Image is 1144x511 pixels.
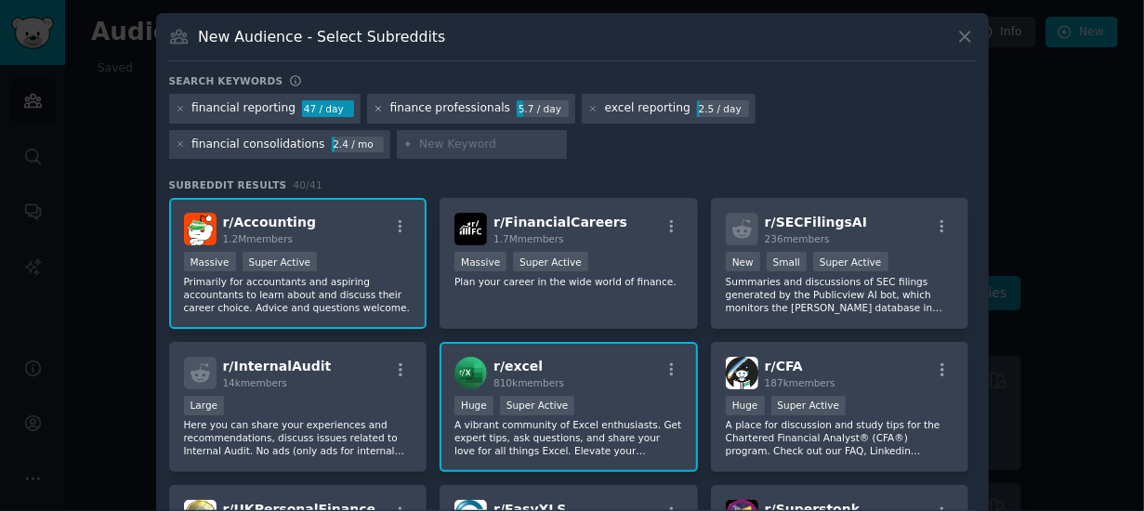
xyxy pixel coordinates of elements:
div: Massive [184,252,236,271]
div: Huge [454,396,493,415]
p: Primarily for accountants and aspiring accountants to learn about and discuss their career choice... [184,275,413,314]
span: 40 / 41 [294,179,323,190]
span: 1.2M members [223,233,294,244]
p: Plan your career in the wide world of finance. [454,275,683,288]
span: 1.7M members [493,233,564,244]
span: 14k members [223,377,287,388]
p: A place for discussion and study tips for the Chartered Financial Analyst® (CFA®) program. Check ... [726,418,954,457]
span: r/ SECFilingsAI [765,215,867,229]
p: Summaries and discussions of SEC filings generated by the Publicview AI bot, which monitors the [... [726,275,954,314]
div: financial consolidations [191,137,325,153]
div: Small [767,252,807,271]
div: 2.5 / day [697,100,749,117]
div: excel reporting [605,100,690,117]
div: finance professionals [390,100,511,117]
div: Super Active [813,252,888,271]
span: 236 members [765,233,830,244]
div: 47 / day [302,100,354,117]
span: Subreddit Results [169,178,287,191]
h3: New Audience - Select Subreddits [198,27,445,46]
div: Super Active [771,396,847,415]
span: r/ InternalAudit [223,359,332,373]
span: 187k members [765,377,835,388]
h3: Search keywords [169,74,283,87]
span: r/ Accounting [223,215,317,229]
div: Super Active [513,252,588,271]
p: A vibrant community of Excel enthusiasts. Get expert tips, ask questions, and share your love for... [454,418,683,457]
div: Huge [726,396,765,415]
span: r/ FinancialCareers [493,215,627,229]
span: r/ excel [493,359,543,373]
div: Super Active [500,396,575,415]
img: CFA [726,357,758,389]
img: excel [454,357,487,389]
div: Massive [454,252,506,271]
div: New [726,252,760,271]
span: 810k members [493,377,564,388]
div: Large [184,396,225,415]
img: FinancialCareers [454,213,487,245]
img: Accounting [184,213,217,245]
p: Here you can share your experiences and recommendations, discuss issues related to Internal Audit... [184,418,413,457]
div: financial reporting [191,100,296,117]
div: Super Active [243,252,318,271]
span: r/ CFA [765,359,803,373]
div: 2.4 / mo [332,137,384,153]
input: New Keyword [419,137,560,153]
div: 5.7 / day [517,100,569,117]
